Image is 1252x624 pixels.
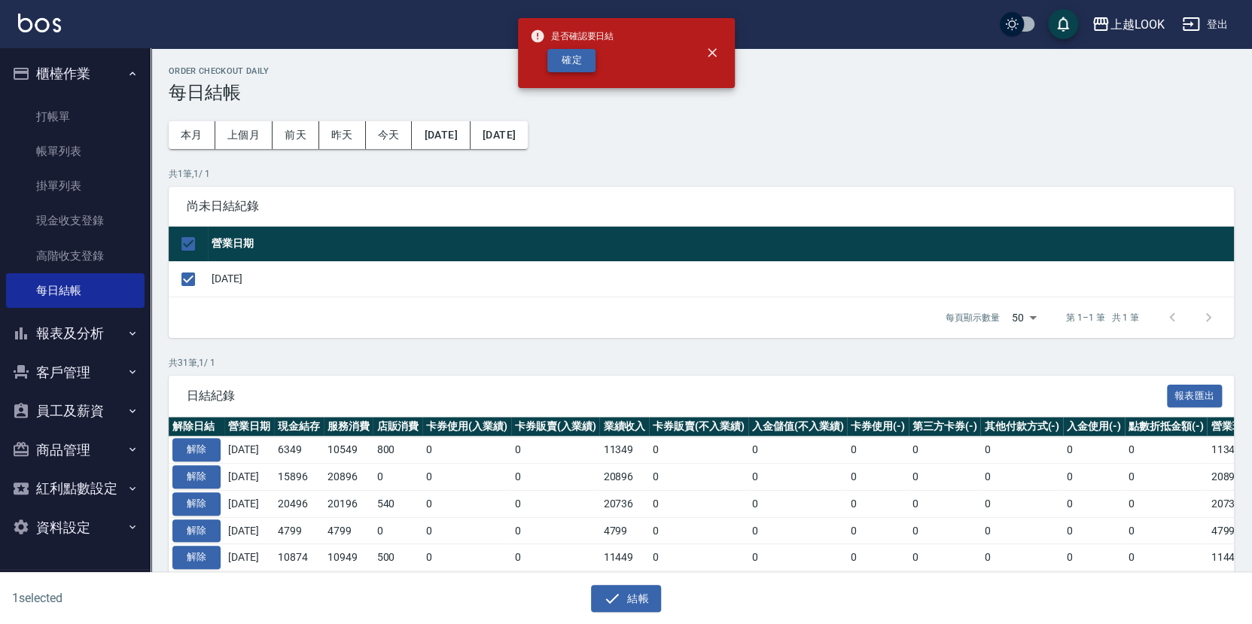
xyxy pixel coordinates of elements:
td: 0 [1125,490,1208,517]
td: 0 [1063,437,1125,464]
td: 0 [1125,544,1208,571]
td: 4799 [274,517,324,544]
th: 服務消費 [324,417,373,437]
th: 入金儲值(不入業績) [748,417,848,437]
td: [DATE] [208,261,1234,297]
th: 解除日結 [169,417,224,437]
button: 前天 [273,121,319,149]
th: 第三方卡券(-) [909,417,981,437]
th: 點數折抵金額(-) [1125,417,1208,437]
td: 0 [847,490,909,517]
td: 11449 [599,544,649,571]
span: 尚未日結紀錄 [187,199,1216,214]
td: 500 [373,544,422,571]
button: 解除 [172,465,221,489]
td: 0 [980,437,1063,464]
th: 其他付款方式(-) [980,417,1063,437]
td: 4799 [324,517,373,544]
td: 0 [1063,464,1125,491]
button: 客戶管理 [6,353,145,392]
td: 0 [649,464,748,491]
td: 0 [1125,464,1208,491]
td: 800 [373,437,422,464]
button: save [1048,9,1078,39]
td: 20496 [274,490,324,517]
button: 本月 [169,121,215,149]
td: 0 [1063,490,1125,517]
td: 0 [847,464,909,491]
a: 報表匯出 [1167,388,1223,402]
div: 上越LOOK [1110,15,1164,34]
td: 0 [511,517,600,544]
td: 0 [373,464,422,491]
button: 櫃檯作業 [6,54,145,93]
th: 業績收入 [599,417,649,437]
td: 0 [649,517,748,544]
td: [DATE] [224,544,274,571]
th: 店販消費 [373,417,422,437]
td: 0 [847,437,909,464]
button: 解除 [172,519,221,543]
th: 卡券使用(-) [847,417,909,437]
td: [DATE] [224,437,274,464]
button: 上個月 [215,121,273,149]
button: 員工及薪資 [6,391,145,431]
td: 0 [422,490,511,517]
td: 0 [422,544,511,571]
td: 0 [748,490,848,517]
td: 0 [847,517,909,544]
td: 0 [980,490,1063,517]
td: [DATE] [224,490,274,517]
button: close [696,36,729,69]
td: [DATE] [224,517,274,544]
th: 卡券販賣(不入業績) [649,417,748,437]
td: 0 [511,544,600,571]
td: 0 [748,464,848,491]
td: 15896 [274,464,324,491]
a: 打帳單 [6,99,145,134]
td: 0 [748,517,848,544]
button: 商品管理 [6,431,145,470]
td: 0 [649,490,748,517]
td: 0 [909,437,981,464]
th: 卡券使用(入業績) [422,417,511,437]
button: 今天 [366,121,413,149]
td: 0 [422,464,511,491]
button: 解除 [172,492,221,516]
a: 每日結帳 [6,273,145,308]
td: 11349 [599,437,649,464]
button: 資料設定 [6,508,145,547]
td: 4799 [599,517,649,544]
img: Logo [18,14,61,32]
button: 登出 [1176,11,1234,38]
td: [DATE] [224,464,274,491]
button: 結帳 [591,585,661,613]
td: 0 [847,544,909,571]
td: 0 [511,464,600,491]
td: 20896 [324,464,373,491]
h2: Order checkout daily [169,66,1234,76]
td: 0 [511,490,600,517]
h3: 每日結帳 [169,82,1234,103]
td: 20736 [599,490,649,517]
button: 紅利點數設定 [6,469,145,508]
h6: 1 selected [12,589,310,607]
span: 日結紀錄 [187,388,1167,403]
button: [DATE] [412,121,470,149]
td: 10949 [324,544,373,571]
td: 0 [909,544,981,571]
td: 0 [748,437,848,464]
td: 0 [909,517,981,544]
th: 卡券販賣(入業績) [511,417,600,437]
td: 0 [748,544,848,571]
td: 0 [909,464,981,491]
th: 營業日期 [224,417,274,437]
td: 20896 [599,464,649,491]
th: 營業日期 [208,227,1234,262]
a: 現金收支登錄 [6,203,145,238]
td: 0 [511,437,600,464]
td: 0 [1125,517,1208,544]
td: 0 [1063,544,1125,571]
td: 0 [422,517,511,544]
td: 10549 [324,437,373,464]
